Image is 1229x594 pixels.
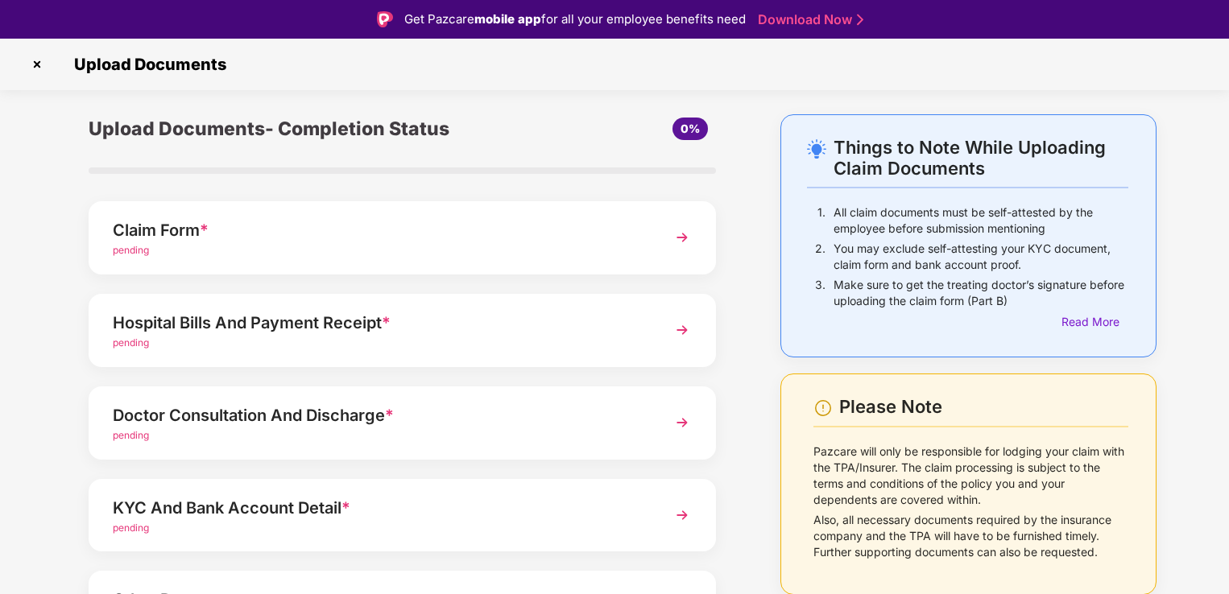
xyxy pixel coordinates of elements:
[668,316,697,344] img: svg+xml;base64,PHN2ZyBpZD0iTmV4dCIgeG1sbnM9Imh0dHA6Ly93d3cudzMub3JnLzIwMDAvc3ZnIiB3aWR0aD0iMzYiIG...
[113,244,149,256] span: pending
[113,217,643,243] div: Claim Form
[113,402,643,428] div: Doctor Consultation And Discharge
[839,396,1128,418] div: Please Note
[113,522,149,534] span: pending
[815,241,826,273] p: 2.
[857,11,863,28] img: Stroke
[474,11,541,27] strong: mobile app
[834,137,1128,179] div: Things to Note While Uploading Claim Documents
[817,204,826,237] p: 1.
[834,277,1128,309] p: Make sure to get the treating doctor’s signature before uploading the claim form (Part B)
[113,429,149,441] span: pending
[113,495,643,521] div: KYC And Bank Account Detail
[758,11,859,28] a: Download Now
[813,398,833,418] img: svg+xml;base64,PHN2ZyBpZD0iV2FybmluZ18tXzI0eDI0IiBkYXRhLW5hbWU9Ildhcm5pbmcgLSAyNHgyNCIgeG1sbnM9Im...
[668,501,697,530] img: svg+xml;base64,PHN2ZyBpZD0iTmV4dCIgeG1sbnM9Imh0dHA6Ly93d3cudzMub3JnLzIwMDAvc3ZnIiB3aWR0aD0iMzYiIG...
[834,241,1128,273] p: You may exclude self-attesting your KYC document, claim form and bank account proof.
[404,10,746,29] div: Get Pazcare for all your employee benefits need
[113,310,643,336] div: Hospital Bills And Payment Receipt
[813,512,1128,560] p: Also, all necessary documents required by the insurance company and the TPA will have to be furni...
[815,277,826,309] p: 3.
[668,223,697,252] img: svg+xml;base64,PHN2ZyBpZD0iTmV4dCIgeG1sbnM9Imh0dHA6Ly93d3cudzMub3JnLzIwMDAvc3ZnIiB3aWR0aD0iMzYiIG...
[24,52,50,77] img: svg+xml;base64,PHN2ZyBpZD0iQ3Jvc3MtMzJ4MzIiIHhtbG5zPSJodHRwOi8vd3d3LnczLm9yZy8yMDAwL3N2ZyIgd2lkdG...
[58,55,234,74] span: Upload Documents
[807,139,826,159] img: svg+xml;base64,PHN2ZyB4bWxucz0iaHR0cDovL3d3dy53My5vcmcvMjAwMC9zdmciIHdpZHRoPSIyNC4wOTMiIGhlaWdodD...
[668,408,697,437] img: svg+xml;base64,PHN2ZyBpZD0iTmV4dCIgeG1sbnM9Imh0dHA6Ly93d3cudzMub3JnLzIwMDAvc3ZnIiB3aWR0aD0iMzYiIG...
[113,336,149,349] span: pending
[377,11,393,27] img: Logo
[834,204,1128,237] p: All claim documents must be self-attested by the employee before submission mentioning
[681,122,700,135] span: 0%
[1061,313,1128,331] div: Read More
[89,114,507,143] div: Upload Documents- Completion Status
[813,443,1128,508] p: Pazcare will only be responsible for lodging your claim with the TPA/Insurer. The claim processin...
